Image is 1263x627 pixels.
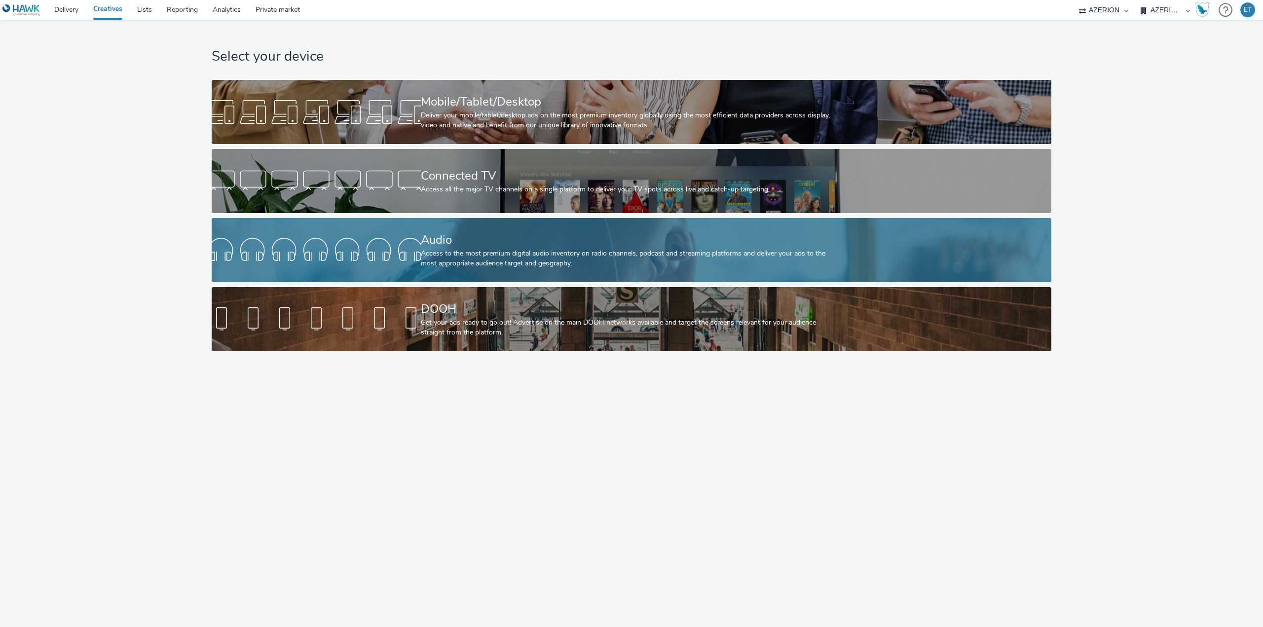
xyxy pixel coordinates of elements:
div: Access to the most premium digital audio inventory on radio channels, podcast and streaming platf... [421,249,839,269]
h1: Select your device [212,47,1051,66]
a: Hawk Academy [1195,2,1214,18]
a: Mobile/Tablet/DesktopDeliver your mobile/tablet/desktop ads on the most premium inventory globall... [212,80,1051,144]
div: ET [1244,2,1252,17]
a: Connected TVAccess all the major TV channels on a single platform to deliver your TV spots across... [212,149,1051,213]
div: Mobile/Tablet/Desktop [421,93,839,111]
a: DOOHGet your ads ready to go out! Advertise on the main DOOH networks available and target the sc... [212,287,1051,351]
div: DOOH [421,300,839,318]
img: undefined Logo [2,4,40,16]
div: Deliver your mobile/tablet/desktop ads on the most premium inventory globally using the most effi... [421,111,839,131]
div: Access all the major TV channels on a single platform to deliver your TV spots across live and ca... [421,184,839,194]
img: Hawk Academy [1195,2,1210,18]
div: Connected TV [421,167,839,184]
div: Get your ads ready to go out! Advertise on the main DOOH networks available and target the screen... [421,318,839,338]
a: AudioAccess to the most premium digital audio inventory on radio channels, podcast and streaming ... [212,218,1051,282]
div: Audio [421,231,839,249]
